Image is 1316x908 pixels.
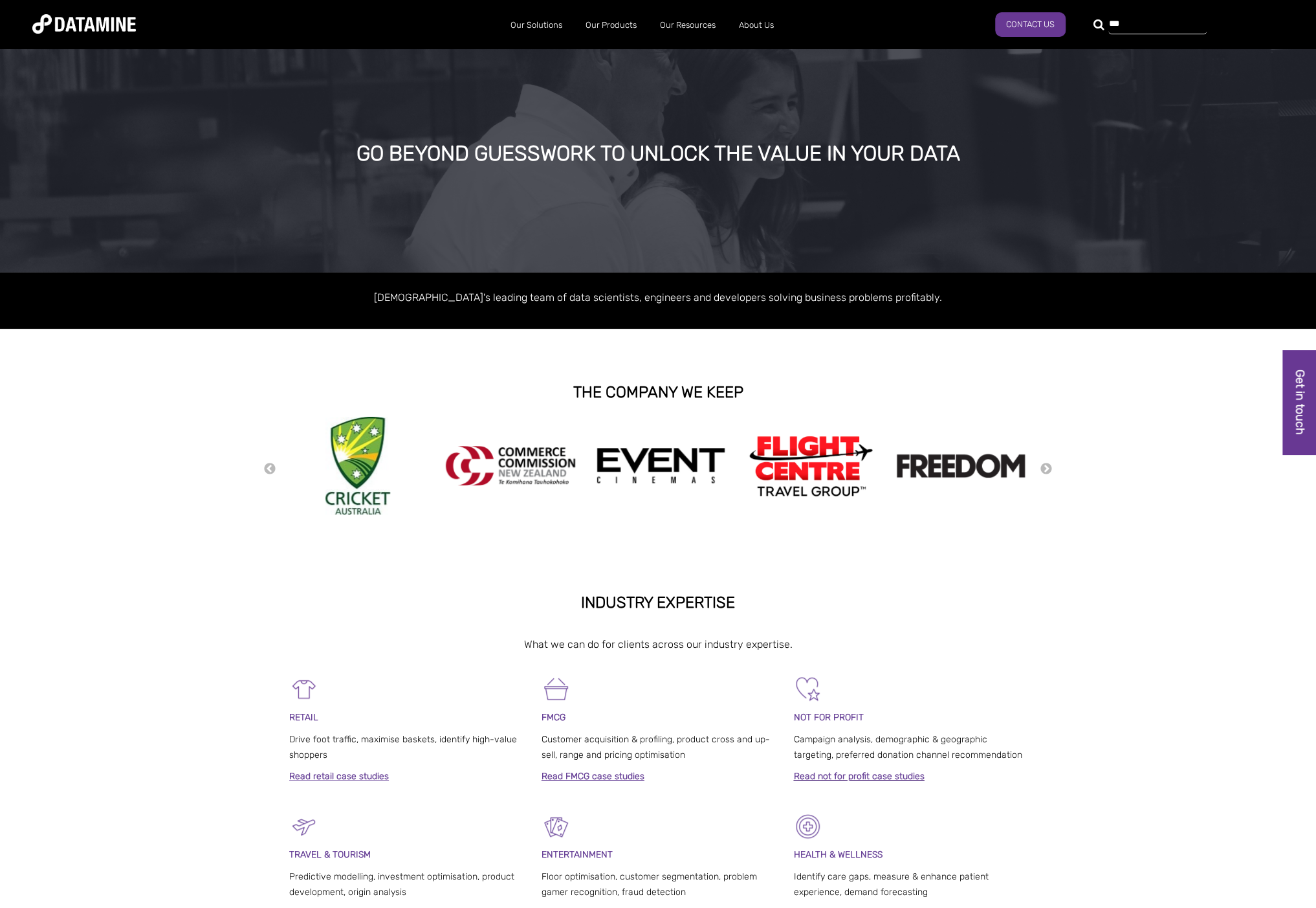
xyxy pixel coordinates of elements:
[289,712,318,723] span: RETAIL
[793,712,863,723] span: NOT FOR PROFIT
[727,8,785,42] a: About Us
[542,771,644,782] a: Read FMCG case studies
[542,849,613,860] span: ENTERTAINMENT
[573,383,743,401] strong: THE COMPANY WE KEEP
[499,8,574,42] a: Our Solutions
[793,812,822,841] img: Healthcare
[542,734,770,760] span: Customer acquisition & profiling, product cross and up-sell, range and pricing optimisation
[325,417,390,515] img: Cricket Australia
[148,142,1168,166] div: GO BEYOND GUESSWORK TO UNLOCK THE VALUE IN YOUR DATA
[32,14,136,34] img: Datamine
[596,447,725,485] img: event cinemas
[581,593,735,612] strong: INDUSTRY EXPERTISE
[542,712,565,723] span: FMCG
[648,8,727,42] a: Our Resources
[524,638,793,650] span: What we can do for clients across our industry expertise.
[289,674,318,703] img: Retail-1
[793,849,882,860] strong: HEALTH & WELLNESS
[1283,350,1316,454] a: Get in touch
[542,812,571,841] img: Entertainment
[574,8,648,42] a: Our Products
[289,849,371,860] span: TRAVEL & TOURISM
[446,446,575,485] img: commercecommission
[289,812,318,841] img: Travel & Tourism
[289,871,514,898] span: Predictive modelling, investment optimisation, product development, origin analysis
[289,734,517,760] span: Drive foot traffic, maximise baskets, identify high-value shoppers
[1040,462,1053,476] button: Next
[793,734,1022,760] span: Campaign analysis, demographic & geographic targeting, preferred donation channel recommendation
[793,674,822,703] img: Not For Profit
[793,771,924,782] a: Read not for profit case studies
[793,871,988,898] span: Identify care gaps, measure & enhance patient experience, demand forecasting
[746,432,875,499] img: Flight Centre
[542,674,571,703] img: FMCG
[995,12,1066,37] a: Contact us
[542,871,757,898] span: Floor optimisation, customer segmentation, problem gamer recognition, fraud detection
[289,289,1027,306] p: [DEMOGRAPHIC_DATA]'s leading team of data scientists, engineers and developers solving business p...
[263,462,276,476] button: Previous
[289,771,389,782] a: Read retail case studies
[896,454,1025,478] img: Freedom logo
